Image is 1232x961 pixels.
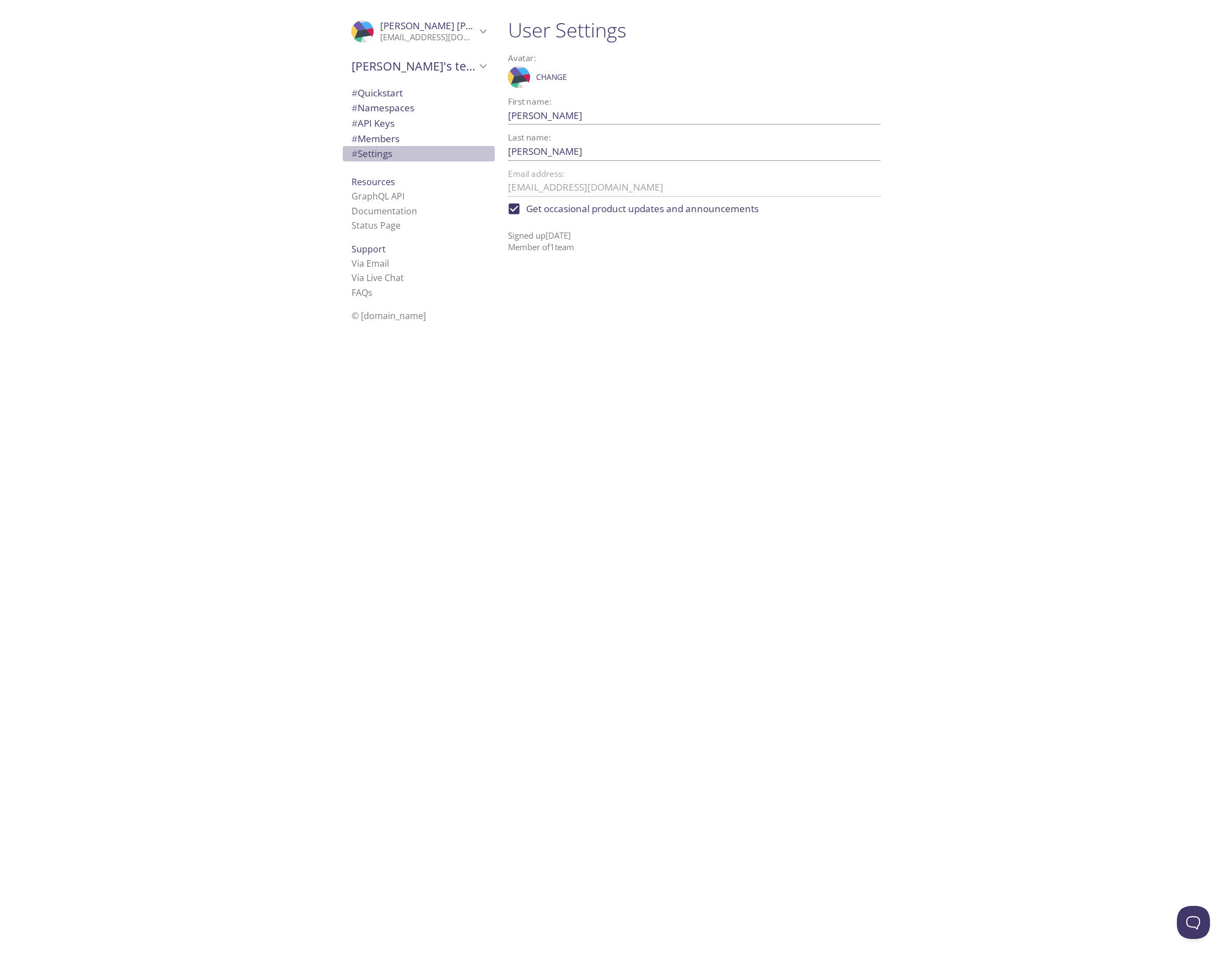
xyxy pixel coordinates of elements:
span: API Keys [352,117,395,129]
label: Last name: [508,133,551,142]
div: Nguyen Nguyen [343,13,495,50]
span: # [352,87,358,99]
span: Resources [352,176,395,188]
span: s [368,287,372,299]
span: Support [352,243,386,255]
iframe: Help Scout Beacon - Open [1177,906,1210,939]
a: FAQ [352,287,372,299]
label: Email address: [508,170,564,178]
div: Quickstart [343,85,495,101]
span: © [DOMAIN_NAME] [352,310,426,322]
a: Via Email [352,257,389,269]
label: First name: [508,98,552,106]
span: [PERSON_NAME] [PERSON_NAME] [380,19,531,32]
div: isfjdev's team [343,52,495,80]
a: Status Page [352,219,401,231]
span: Get occasional product updates and announcements [526,202,759,216]
button: Change [533,68,570,86]
div: Team Settings [343,146,495,161]
h1: User Settings [508,18,880,42]
span: # [352,147,358,160]
p: Signed up [DATE] Member of 1 team [508,221,880,253]
span: [PERSON_NAME]'s team [352,58,476,74]
span: Quickstart [352,87,403,99]
span: # [352,132,358,145]
label: Avatar: [508,54,836,62]
a: GraphQL API [352,190,404,202]
div: API Keys [343,116,495,131]
span: Settings [352,147,392,160]
span: Members [352,132,399,145]
div: Namespaces [343,100,495,116]
span: # [352,101,358,114]
span: Namespaces [352,101,414,114]
div: Members [343,131,495,147]
span: Change [536,71,567,84]
a: Via Live Chat [352,272,404,284]
a: Documentation [352,205,417,217]
span: # [352,117,358,129]
p: [EMAIL_ADDRESS][DOMAIN_NAME] [380,32,476,43]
